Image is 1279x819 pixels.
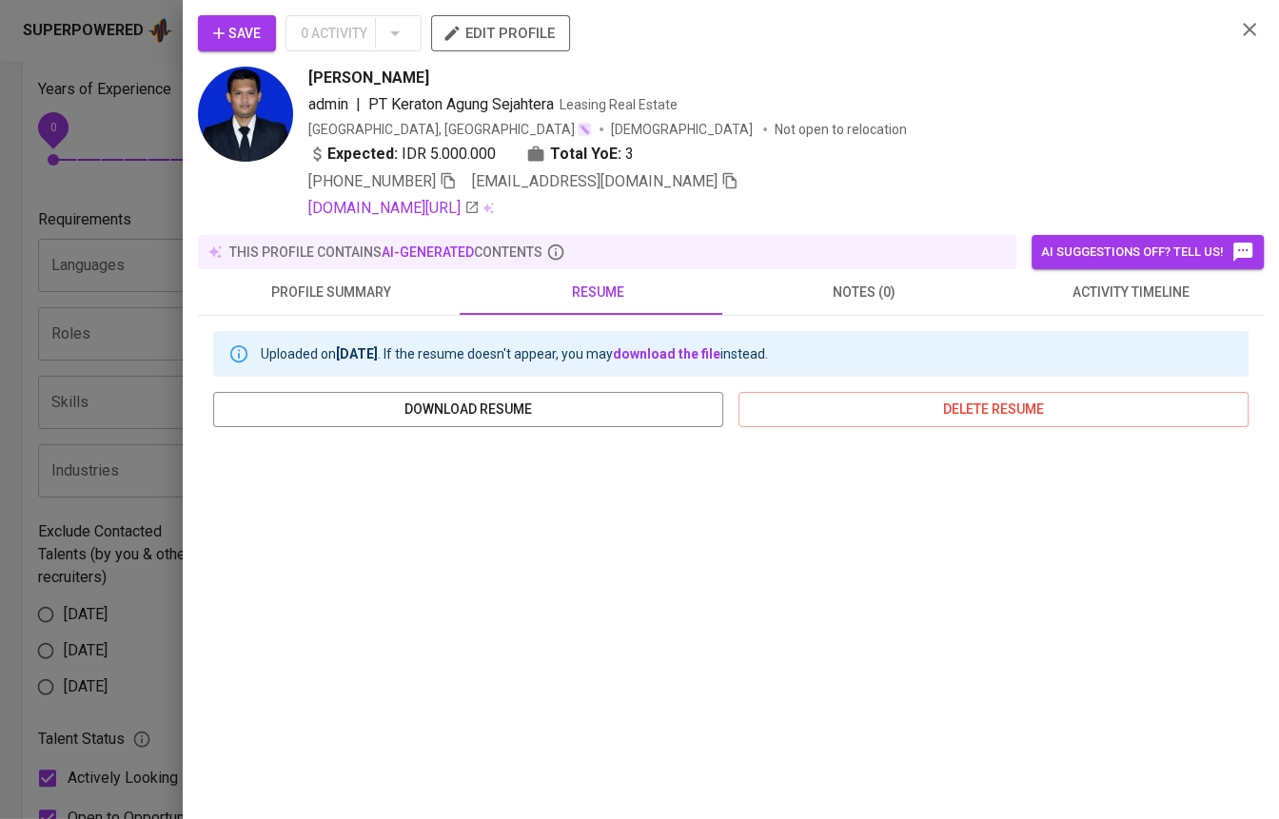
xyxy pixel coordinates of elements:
[431,15,570,51] button: edit profile
[742,281,986,304] span: notes (0)
[308,120,592,139] div: [GEOGRAPHIC_DATA], [GEOGRAPHIC_DATA]
[1041,241,1254,263] span: AI suggestions off? Tell us!
[368,95,554,113] span: PT Keraton Agung Sejahtera
[229,243,542,262] p: this profile contains contents
[476,281,719,304] span: resume
[198,15,276,51] button: Save
[560,97,678,112] span: Leasing Real Estate
[213,22,261,46] span: Save
[613,346,720,361] a: download the file
[611,120,756,139] span: [DEMOGRAPHIC_DATA]
[472,172,718,190] span: [EMAIL_ADDRESS][DOMAIN_NAME]
[738,392,1249,427] button: delete resume
[308,172,436,190] span: [PHONE_NUMBER]
[336,346,378,361] b: [DATE]
[308,67,429,89] span: [PERSON_NAME]
[550,143,621,166] b: Total YoE:
[308,95,348,113] span: admin
[754,398,1233,421] span: delete resume
[228,398,708,421] span: download resume
[431,25,570,40] a: edit profile
[261,337,768,371] div: Uploaded on . If the resume doesn't appear, you may instead.
[1032,235,1264,269] button: AI suggestions off? Tell us!
[625,143,634,166] span: 3
[577,122,592,137] img: magic_wand.svg
[1009,281,1252,304] span: activity timeline
[198,67,293,162] img: 9cc545775078edcb87b5e51a9eb14fd1.png
[308,143,496,166] div: IDR 5.000.000
[308,197,480,220] a: [DOMAIN_NAME][URL]
[775,120,907,139] p: Not open to relocation
[356,93,361,116] span: |
[209,281,453,304] span: profile summary
[327,143,398,166] b: Expected:
[446,21,555,46] span: edit profile
[213,392,723,427] button: download resume
[382,244,474,260] span: AI-generated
